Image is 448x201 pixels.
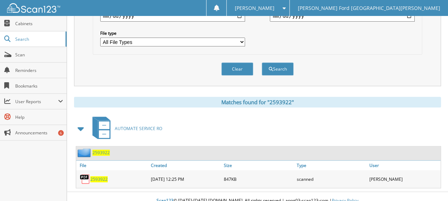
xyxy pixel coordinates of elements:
[235,6,274,10] span: [PERSON_NAME]
[78,148,92,157] img: folder2.png
[221,62,253,76] button: Clear
[15,67,63,73] span: Reminders
[7,3,60,13] img: scan123-logo-white.svg
[295,161,368,170] a: Type
[297,6,440,10] span: [PERSON_NAME] Ford [GEOGRAPHIC_DATA][PERSON_NAME]
[15,21,63,27] span: Cabinets
[100,10,245,22] input: start
[115,125,162,132] span: AUTOMATE SERVICE RO
[222,172,295,186] div: 847KB
[76,161,149,170] a: File
[15,114,63,120] span: Help
[15,83,63,89] span: Bookmarks
[80,174,90,184] img: PDF.png
[100,30,245,36] label: File type
[74,97,441,107] div: Matches found for "2593922"
[295,172,368,186] div: scanned
[15,130,63,136] span: Announcements
[413,167,448,201] iframe: Chat Widget
[368,172,441,186] div: [PERSON_NAME]
[15,52,63,58] span: Scan
[262,62,294,76] button: Search
[222,161,295,170] a: Size
[58,130,64,136] div: 6
[149,161,222,170] a: Created
[15,99,58,105] span: User Reports
[90,176,108,182] a: 2593922
[92,150,110,156] a: 2593922
[88,115,162,143] a: AUTOMATE SERVICE RO
[149,172,222,186] div: [DATE] 12:25 PM
[368,161,441,170] a: User
[15,36,62,42] span: Search
[270,10,415,22] input: end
